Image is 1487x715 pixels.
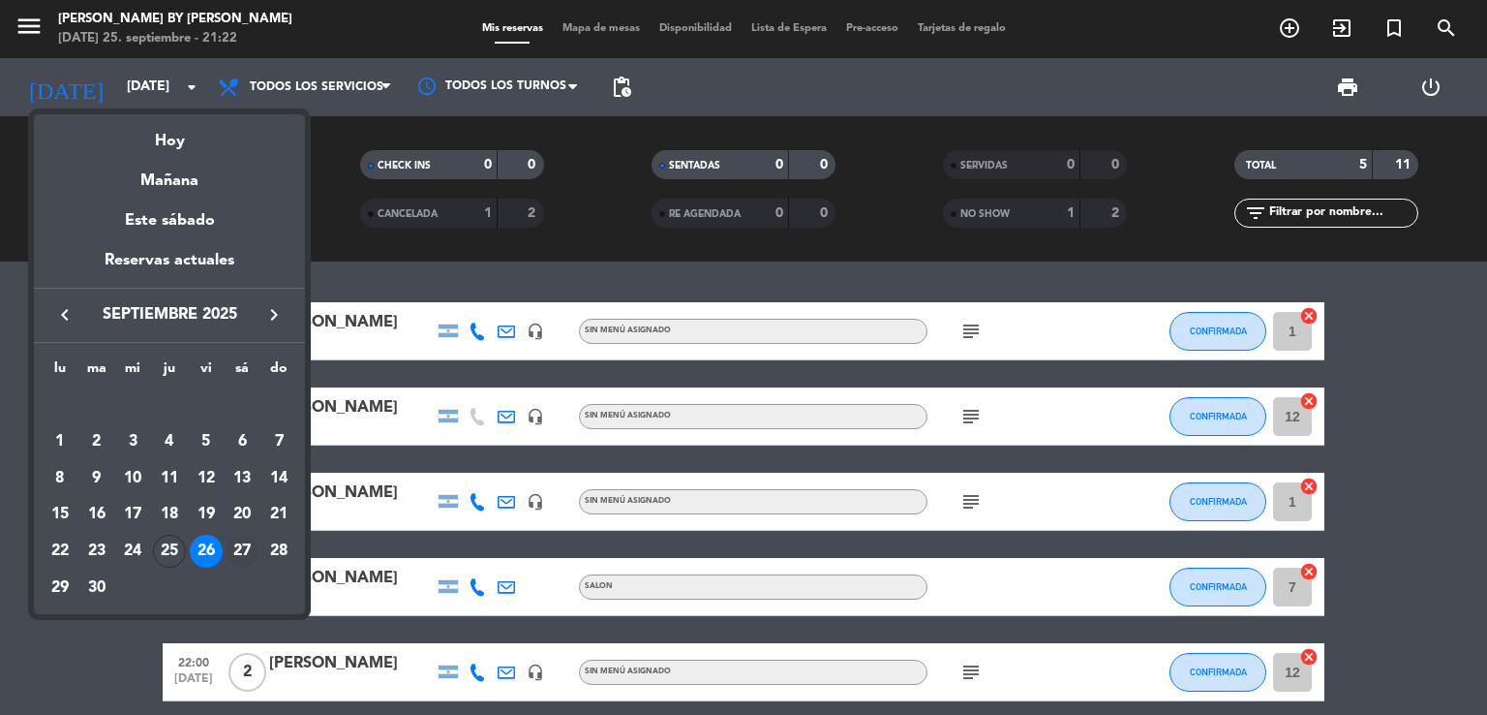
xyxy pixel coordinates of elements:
div: 17 [116,498,149,531]
div: Hoy [34,114,305,154]
td: 3 de septiembre de 2025 [114,423,151,460]
td: 27 de septiembre de 2025 [225,533,261,570]
th: miércoles [114,357,151,388]
div: Mañana [34,154,305,194]
div: 13 [226,462,258,495]
div: 10 [116,462,149,495]
div: 22 [44,535,76,568]
div: 8 [44,462,76,495]
i: keyboard_arrow_left [53,303,76,326]
div: 19 [190,498,223,531]
td: 30 de septiembre de 2025 [78,570,115,606]
div: 16 [80,498,113,531]
td: 23 de septiembre de 2025 [78,533,115,570]
td: 5 de septiembre de 2025 [188,423,225,460]
div: 23 [80,535,113,568]
td: 21 de septiembre de 2025 [260,496,297,533]
td: 25 de septiembre de 2025 [151,533,188,570]
td: 19 de septiembre de 2025 [188,496,225,533]
th: jueves [151,357,188,388]
div: 27 [226,535,258,568]
td: 10 de septiembre de 2025 [114,460,151,497]
div: 18 [153,498,186,531]
td: 1 de septiembre de 2025 [42,423,78,460]
div: 26 [190,535,223,568]
td: 7 de septiembre de 2025 [260,423,297,460]
div: 29 [44,572,76,605]
th: sábado [225,357,261,388]
td: 28 de septiembre de 2025 [260,533,297,570]
td: 22 de septiembre de 2025 [42,533,78,570]
div: 24 [116,535,149,568]
td: 17 de septiembre de 2025 [114,496,151,533]
div: 21 [262,498,295,531]
th: domingo [260,357,297,388]
td: 26 de septiembre de 2025 [188,533,225,570]
td: 6 de septiembre de 2025 [225,423,261,460]
div: 20 [226,498,258,531]
td: 29 de septiembre de 2025 [42,570,78,606]
td: 11 de septiembre de 2025 [151,460,188,497]
div: 14 [262,462,295,495]
th: viernes [188,357,225,388]
td: 20 de septiembre de 2025 [225,496,261,533]
div: 11 [153,462,186,495]
td: SEP. [42,387,297,423]
td: 18 de septiembre de 2025 [151,496,188,533]
th: martes [78,357,115,388]
i: keyboard_arrow_right [262,303,286,326]
div: 7 [262,425,295,458]
div: 4 [153,425,186,458]
td: 15 de septiembre de 2025 [42,496,78,533]
td: 13 de septiembre de 2025 [225,460,261,497]
td: 4 de septiembre de 2025 [151,423,188,460]
div: Reservas actuales [34,248,305,288]
td: 8 de septiembre de 2025 [42,460,78,497]
div: 12 [190,462,223,495]
div: 1 [44,425,76,458]
div: 9 [80,462,113,495]
td: 16 de septiembre de 2025 [78,496,115,533]
div: Este sábado [34,194,305,248]
td: 9 de septiembre de 2025 [78,460,115,497]
div: 15 [44,498,76,531]
div: 28 [262,535,295,568]
td: 24 de septiembre de 2025 [114,533,151,570]
div: 30 [80,572,113,605]
th: lunes [42,357,78,388]
td: 12 de septiembre de 2025 [188,460,225,497]
div: 5 [190,425,223,458]
div: 2 [80,425,113,458]
div: 3 [116,425,149,458]
button: keyboard_arrow_right [257,302,291,327]
div: 25 [153,535,186,568]
div: 6 [226,425,258,458]
button: keyboard_arrow_left [47,302,82,327]
td: 2 de septiembre de 2025 [78,423,115,460]
span: septiembre 2025 [82,302,257,327]
td: 14 de septiembre de 2025 [260,460,297,497]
